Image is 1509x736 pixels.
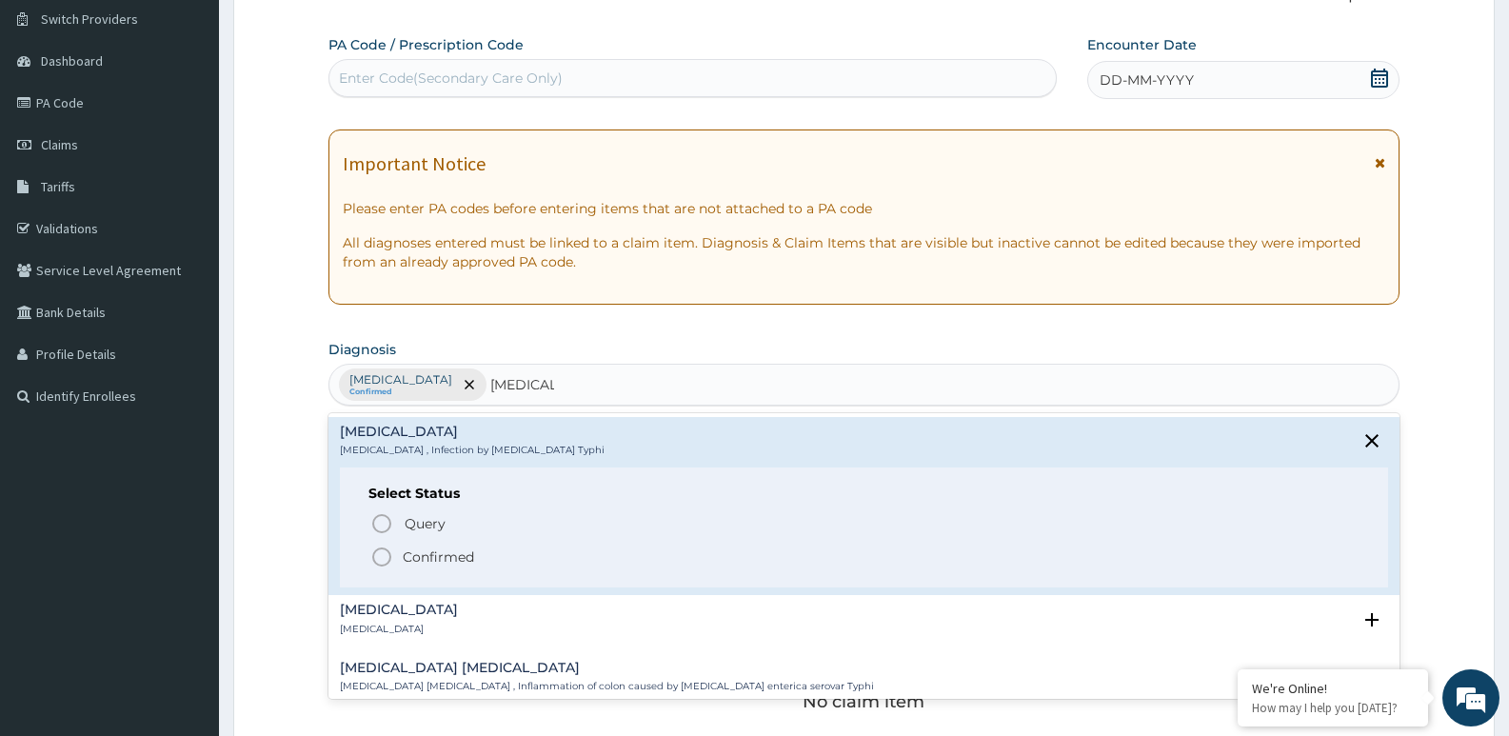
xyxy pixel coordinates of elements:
[1360,608,1383,631] i: open select status
[343,199,1385,218] p: Please enter PA codes before entering items that are not attached to a PA code
[41,52,103,70] span: Dashboard
[41,178,75,195] span: Tariffs
[10,520,363,587] textarea: Type your message and hit 'Enter'
[349,372,452,388] p: [MEDICAL_DATA]
[403,547,474,567] p: Confirmed
[1087,35,1197,54] label: Encounter Date
[35,95,77,143] img: d_794563401_company_1708531726252_794563401
[99,107,320,131] div: Chat with us now
[1360,429,1383,452] i: close select status
[370,512,393,535] i: status option query
[1252,680,1414,697] div: We're Online!
[340,444,605,457] p: [MEDICAL_DATA] , Infection by [MEDICAL_DATA] Typhi
[405,514,446,533] span: Query
[339,69,563,88] div: Enter Code(Secondary Care Only)
[340,661,874,675] h4: [MEDICAL_DATA] [MEDICAL_DATA]
[368,487,1360,501] h6: Select Status
[370,546,393,568] i: status option filled
[343,233,1385,271] p: All diagnoses entered must be linked to a claim item. Diagnosis & Claim Items that are visible bu...
[343,153,486,174] h1: Important Notice
[41,136,78,153] span: Claims
[803,692,924,711] p: No claim item
[349,388,452,397] small: Confirmed
[340,425,605,439] h4: [MEDICAL_DATA]
[328,35,524,54] label: PA Code / Prescription Code
[1360,666,1383,688] i: open select status
[340,680,874,693] p: [MEDICAL_DATA] [MEDICAL_DATA] , Inflammation of colon caused by [MEDICAL_DATA] enterica serovar T...
[328,340,396,359] label: Diagnosis
[110,240,263,432] span: We're online!
[461,376,478,393] span: remove selection option
[340,623,458,636] p: [MEDICAL_DATA]
[1252,700,1414,716] p: How may I help you today?
[340,603,458,617] h4: [MEDICAL_DATA]
[312,10,358,55] div: Minimize live chat window
[41,10,138,28] span: Switch Providers
[1100,70,1194,90] span: DD-MM-YYYY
